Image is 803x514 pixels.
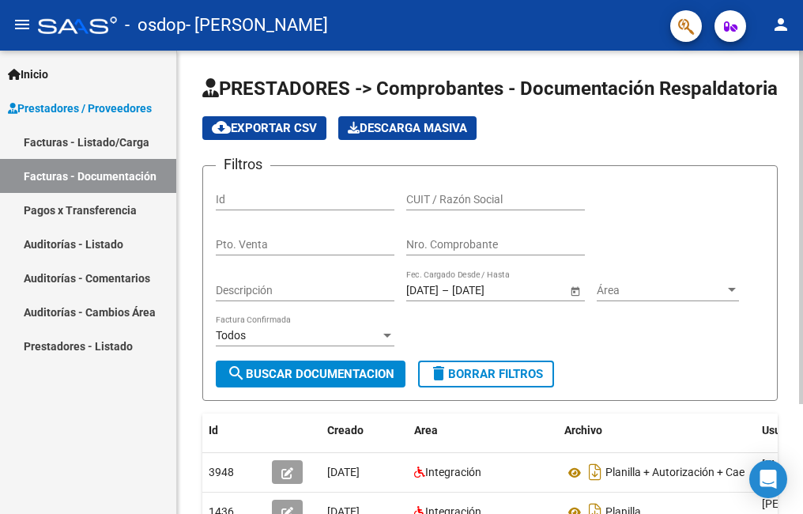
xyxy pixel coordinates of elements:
[327,466,360,478] span: [DATE]
[216,361,405,387] button: Buscar Documentacion
[414,424,438,437] span: Area
[216,153,270,176] h3: Filtros
[202,116,326,140] button: Exportar CSV
[202,77,778,100] span: PRESTADORES -> Comprobantes - Documentación Respaldatoria
[348,121,467,135] span: Descarga Masiva
[425,466,481,478] span: Integración
[227,367,394,381] span: Buscar Documentacion
[8,66,48,83] span: Inicio
[321,414,408,448] datatable-header-cell: Creado
[13,15,32,34] mat-icon: menu
[125,8,186,43] span: - osdop
[605,467,745,479] span: Planilla + Autorización + Cae
[558,414,756,448] datatable-header-cell: Archivo
[567,282,583,299] button: Open calendar
[327,424,364,437] span: Creado
[202,414,266,448] datatable-header-cell: Id
[338,116,477,140] app-download-masive: Descarga masiva de comprobantes (adjuntos)
[209,466,234,478] span: 3948
[564,424,602,437] span: Archivo
[429,364,448,383] mat-icon: delete
[212,118,231,137] mat-icon: cloud_download
[749,460,787,498] div: Open Intercom Messenger
[8,100,152,117] span: Prestadores / Proveedores
[771,15,790,34] mat-icon: person
[406,284,439,297] input: Fecha inicio
[408,414,558,448] datatable-header-cell: Area
[452,284,530,297] input: Fecha fin
[227,364,246,383] mat-icon: search
[209,424,218,437] span: Id
[762,424,801,437] span: Usuario
[186,8,328,43] span: - [PERSON_NAME]
[418,361,554,387] button: Borrar Filtros
[338,116,477,140] button: Descarga Masiva
[442,284,449,297] span: –
[597,284,725,297] span: Área
[585,459,605,485] i: Descargar documento
[216,329,246,342] span: Todos
[429,367,543,381] span: Borrar Filtros
[212,121,317,135] span: Exportar CSV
